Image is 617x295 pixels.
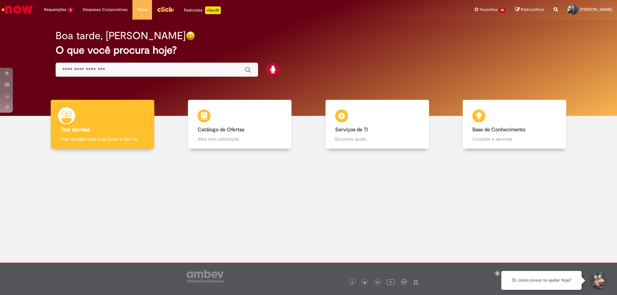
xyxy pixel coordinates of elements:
img: click_logo_yellow_360x200.png [157,4,174,14]
p: Tirar dúvidas com Lupi Assist e Gen Ai [60,136,145,142]
p: Encontre ajuda [335,136,419,142]
a: Catálogo de Ofertas Abra uma solicitação [171,100,309,149]
span: Requisições [44,6,67,13]
h2: O que você procura hoje? [56,45,562,56]
b: Catálogo de Ofertas [198,126,244,133]
b: Serviços de TI [335,126,368,133]
button: Iniciar Conversa de Suporte [588,271,607,290]
span: 46 [499,7,506,13]
h2: Boa tarde, [PERSON_NAME] [56,30,186,41]
img: logo_footer_ambev_rotulo_gray.png [187,270,224,282]
a: Tirar dúvidas Tirar dúvidas com Lupi Assist e Gen Ai [34,100,171,149]
div: Padroniza [184,6,221,14]
p: Consulte e aprenda [472,136,557,142]
img: logo_footer_linkedin.png [376,281,379,284]
span: Despesas Corporativas [83,6,128,13]
span: [PERSON_NAME] [580,7,612,12]
p: Abra uma solicitação [198,136,282,142]
a: Serviços de TI Encontre ajuda [308,100,446,149]
img: logo_footer_youtube.png [387,278,395,286]
img: logo_footer_facebook.png [351,281,354,284]
img: logo_footer_twitter.png [363,281,366,284]
a: Base de Conhecimento Consulte e aprenda [446,100,584,149]
b: Base de Conhecimento [472,126,525,133]
span: 3 [68,7,73,13]
a: Rascunhos [515,7,544,13]
div: Oi, como posso te ajudar hoje? [501,271,582,290]
img: happy-face.png [186,31,195,40]
img: logo_footer_naosei.png [413,279,419,285]
span: Favoritos [480,6,497,13]
img: logo_footer_workplace.png [401,279,407,285]
img: ServiceNow [1,3,34,16]
p: +GenAi [205,6,221,14]
span: More [137,6,147,13]
span: Rascunhos [521,6,544,13]
b: Tirar dúvidas [60,126,90,133]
